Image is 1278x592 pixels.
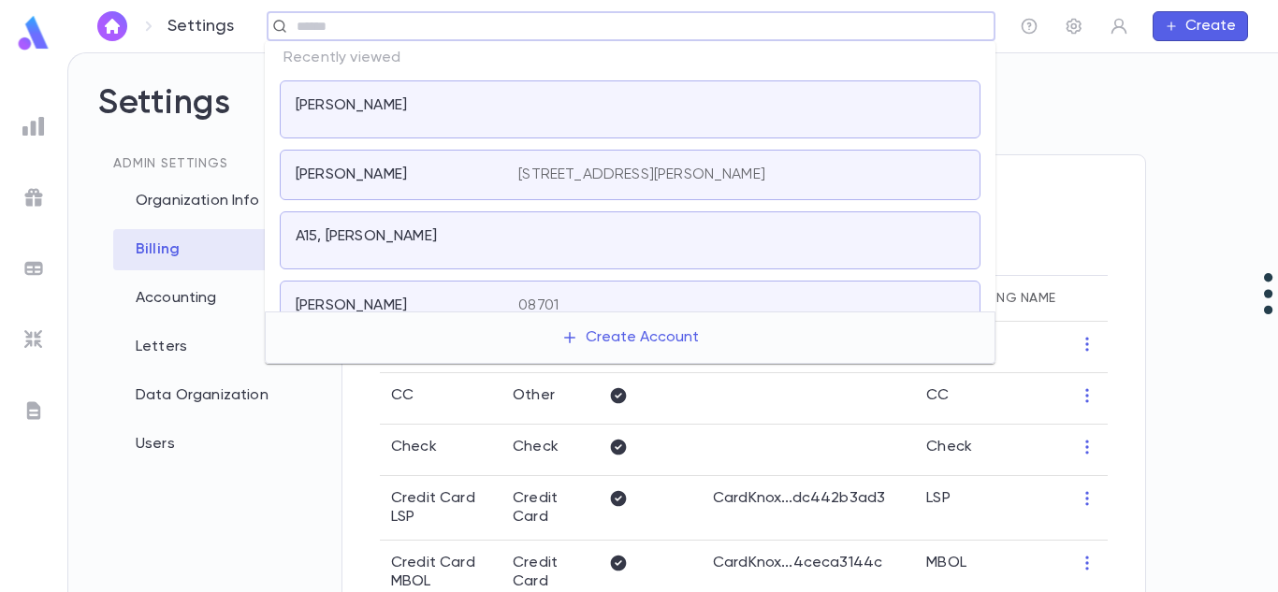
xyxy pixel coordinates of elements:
[391,438,437,456] p: Check
[22,399,45,422] img: letters_grey.7941b92b52307dd3b8a917253454ce1c.svg
[713,554,904,572] p: CardKnox ... 4ceca3144c
[113,326,291,368] div: Letters
[113,424,291,465] div: Users
[101,19,123,34] img: home_white.a664292cf8c1dea59945f0da9f25487c.svg
[98,83,1248,154] h2: Settings
[265,41,995,75] p: Recently viewed
[22,328,45,351] img: imports_grey.530a8a0e642e233f2baf0ef88e8c9fcb.svg
[391,554,490,591] p: Credit Card MBOL
[518,296,559,315] p: 08701
[915,373,1067,425] td: CC
[713,489,904,508] p: CardKnox ... dc442b3ad3
[915,425,1067,476] td: Check
[518,166,765,184] p: [STREET_ADDRESS][PERSON_NAME]
[113,180,291,222] div: Organization Info
[391,489,490,527] p: Credit Card LSP
[15,15,52,51] img: logo
[915,476,1067,541] td: LSP
[113,278,291,319] div: Accounting
[391,386,414,405] p: CC
[1153,11,1248,41] button: Create
[113,229,291,270] div: Billing
[501,476,598,541] td: Credit Card
[113,375,291,416] div: Data Organization
[296,96,407,115] p: [PERSON_NAME]
[296,296,407,315] p: [PERSON_NAME]
[22,186,45,209] img: campaigns_grey.99e729a5f7ee94e3726e6486bddda8f1.svg
[296,227,437,246] p: A15, [PERSON_NAME]
[113,157,228,170] span: Admin Settings
[501,373,598,425] td: Other
[501,425,598,476] td: Check
[22,115,45,137] img: reports_grey.c525e4749d1bce6a11f5fe2a8de1b229.svg
[296,166,407,184] p: [PERSON_NAME]
[167,16,234,36] p: Settings
[546,320,714,355] button: Create Account
[22,257,45,280] img: batches_grey.339ca447c9d9533ef1741baa751efc33.svg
